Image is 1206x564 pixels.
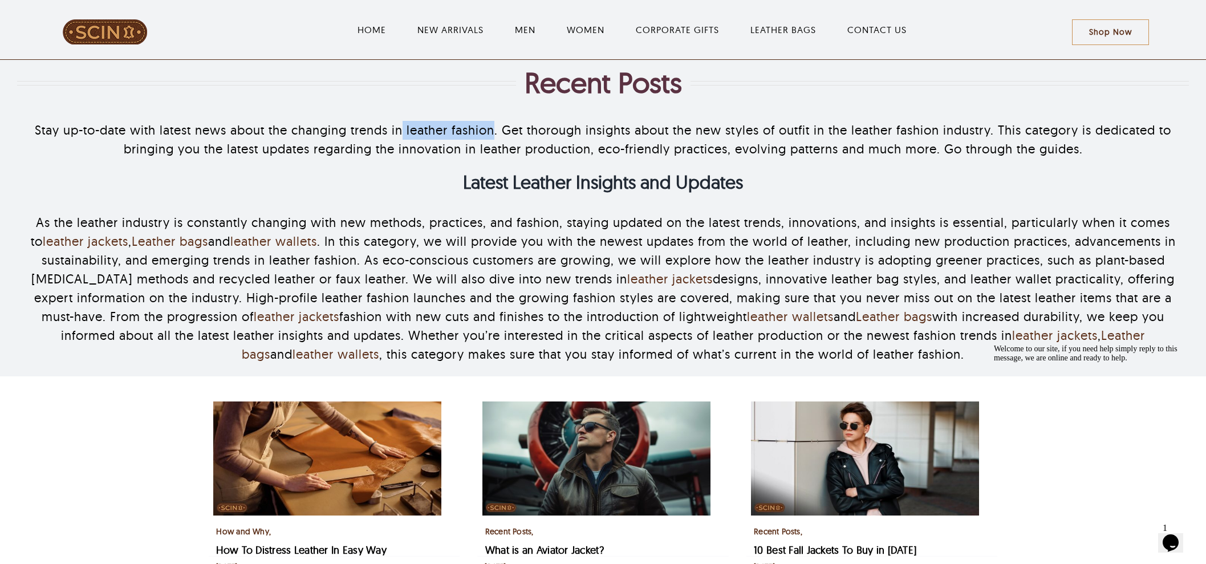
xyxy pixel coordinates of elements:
[293,346,379,362] a: leather wallets
[17,213,1189,364] p: As the leather industry is constantly changing with new methods, practices, and fashion, staying ...
[193,11,1071,48] nav: Main Menu
[62,18,148,29] a: LeatherSCIN
[358,23,386,36] a: HOME
[485,543,604,557] a: What is an Aviator Jacket?
[62,19,148,45] img: LeatherSCIN
[1012,327,1098,343] a: leather jackets
[856,309,932,324] a: Leather bags
[754,543,916,557] a: 10 Best Fall Jackets To Buy in [DATE]
[254,309,339,324] a: leather jackets
[1089,27,1132,37] span: Shop Now
[242,327,1145,362] a: Leather bags
[132,233,208,249] a: Leather bags
[636,23,719,36] a: CORPORATE GIFTS
[216,525,454,538] div: ,
[847,23,907,36] a: CONTACT US
[485,525,724,538] div: ,
[482,401,710,516] img: What is an Aviator Jacket?
[754,526,801,537] a: Recent Posts
[747,309,834,324] a: leather wallets
[216,526,269,537] a: How and Why
[5,5,210,23] div: Welcome to our site, if you need help simply reply to this message, we are online and ready to help.
[1158,518,1195,553] iframe: chat widget
[751,401,979,516] img: 10-best-fall-jackets-to-buy-blog-featured-image
[485,526,532,537] a: Recent Posts
[1072,19,1149,45] a: Shop Now
[750,23,816,36] a: LEATHER BAGS
[482,403,710,414] a: What is an Aviator Jacket?
[525,66,682,100] h1: Recent Posts
[230,233,317,249] a: leather wallets
[216,543,386,557] a: How To Distress Leather In Easy Way
[213,403,441,414] a: How To Distress Leather In Easy Way
[17,121,1189,159] p: Stay up-to-date with latest news about the changing trends in leather fashion. Get thorough insig...
[754,525,992,538] div: ,
[463,171,743,193] strong: Latest Leather Insights and Updates
[43,233,128,249] a: leather jackets
[5,5,188,22] span: Welcome to our site, if you need help simply reply to this message, we are online and ready to help.
[213,401,441,516] img: How To Distress Leather In Easy Way
[417,23,484,36] a: NEW ARRIVALS
[627,271,713,287] a: leather jackets
[989,340,1195,513] iframe: chat widget
[567,23,604,36] a: WOMEN
[515,23,535,36] a: MEN
[751,403,979,414] a: 10 Best Fall Jackets To Buy in 2025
